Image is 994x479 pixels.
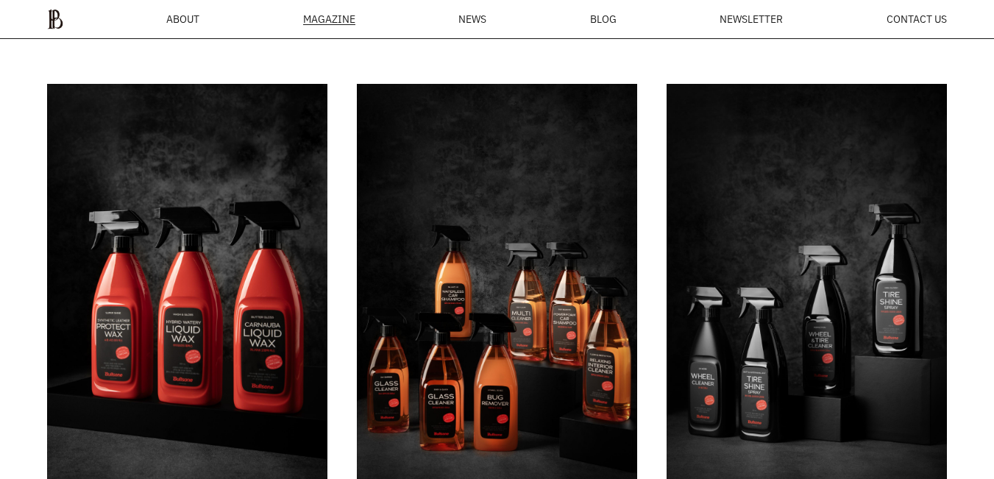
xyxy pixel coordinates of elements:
font: BLOG [590,12,617,26]
font: MAGAZINE [303,12,355,26]
a: NEWS [458,14,486,24]
img: ba379d5522eb3.png [47,9,63,29]
font: ABOUT [166,12,199,26]
font: CONTACT US [887,12,947,26]
a: BLOG [590,14,617,24]
a: NEWSLETTER [720,14,783,24]
font: NEWS [458,12,486,26]
font: NEWSLETTER [720,12,783,26]
a: ABOUT [166,14,199,24]
a: CONTACT US [887,14,947,24]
